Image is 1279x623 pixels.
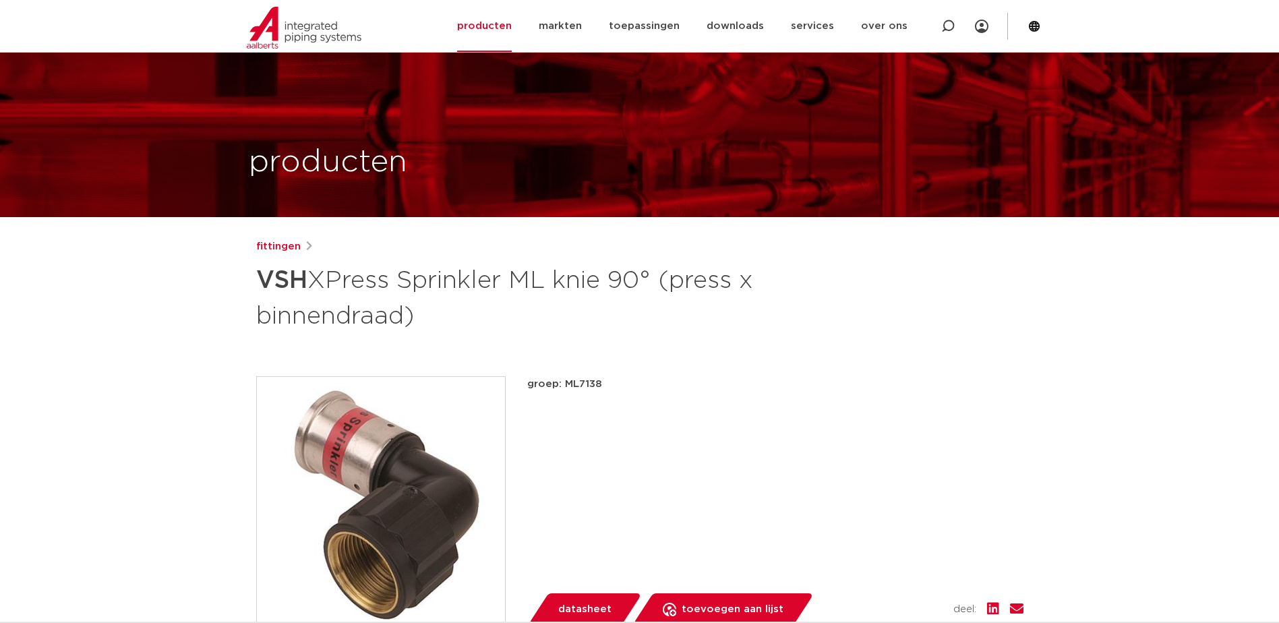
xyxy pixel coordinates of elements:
[682,599,783,620] span: toevoegen aan lijst
[256,239,301,255] a: fittingen
[558,599,612,620] span: datasheet
[953,601,976,618] span: deel:
[249,141,407,184] h1: producten
[527,376,1023,392] p: groep: ML7138
[975,11,988,41] div: my IPS
[256,260,763,333] h1: XPress Sprinkler ML knie 90° (press x binnendraad)
[256,268,307,293] strong: VSH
